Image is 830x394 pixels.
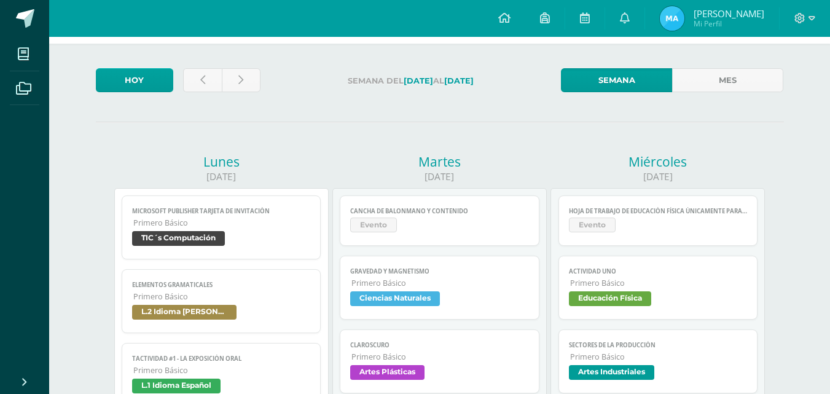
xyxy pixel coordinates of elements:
[550,170,765,183] div: [DATE]
[550,153,765,170] div: Miércoles
[270,68,551,93] label: Semana del al
[114,170,329,183] div: [DATE]
[569,207,748,215] span: Hoja de trabajo de Educación Física únicamente para los alumnos que no puede hacer deporte
[133,365,311,376] span: Primero Básico
[558,256,758,320] a: Actividad UnoPrimero BásicoEducación Física
[132,281,311,289] span: Elementos gramaticales
[660,6,684,31] img: 70728ac98b36923a54f2feb098b9e3a6.png
[350,218,397,232] span: Evento
[350,291,440,306] span: Ciencias Naturales
[132,355,311,363] span: tactividad #1 - La Exposición Oral
[96,68,173,92] a: Hoy
[340,329,539,393] a: ClaroscuroPrimero BásicoArtes Plásticas
[569,365,654,380] span: Artes Industriales
[132,305,237,320] span: L.2 Idioma [PERSON_NAME]
[694,7,764,20] span: [PERSON_NAME]
[133,291,311,302] span: Primero Básico
[332,170,547,183] div: [DATE]
[350,267,529,275] span: Gravedad y Magnetismo
[132,207,311,215] span: Microsoft Publisher Tarjeta de invitación
[569,291,651,306] span: Educación Física
[340,256,539,320] a: Gravedad y MagnetismoPrimero BásicoCiencias Naturales
[351,352,529,362] span: Primero Básico
[444,76,474,85] strong: [DATE]
[332,153,547,170] div: Martes
[672,68,783,92] a: Mes
[561,68,672,92] a: Semana
[351,278,529,288] span: Primero Básico
[570,352,748,362] span: Primero Básico
[133,218,311,228] span: Primero Básico
[558,195,758,246] a: Hoja de trabajo de Educación Física únicamente para los alumnos que no puede hacer deporteEvento
[569,341,748,349] span: Sectores de la producción
[569,267,748,275] span: Actividad Uno
[694,18,764,29] span: Mi Perfil
[350,207,529,215] span: Cancha de Balonmano y Contenido
[340,195,539,246] a: Cancha de Balonmano y ContenidoEvento
[569,218,616,232] span: Evento
[404,76,433,85] strong: [DATE]
[570,278,748,288] span: Primero Básico
[350,365,425,380] span: Artes Plásticas
[114,153,329,170] div: Lunes
[122,269,321,333] a: Elementos gramaticalesPrimero BásicoL.2 Idioma [PERSON_NAME]
[132,379,221,393] span: L.1 Idioma Español
[558,329,758,393] a: Sectores de la producciónPrimero BásicoArtes Industriales
[350,341,529,349] span: Claroscuro
[122,195,321,259] a: Microsoft Publisher Tarjeta de invitaciónPrimero BásicoTIC´s Computación
[132,231,225,246] span: TIC´s Computación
